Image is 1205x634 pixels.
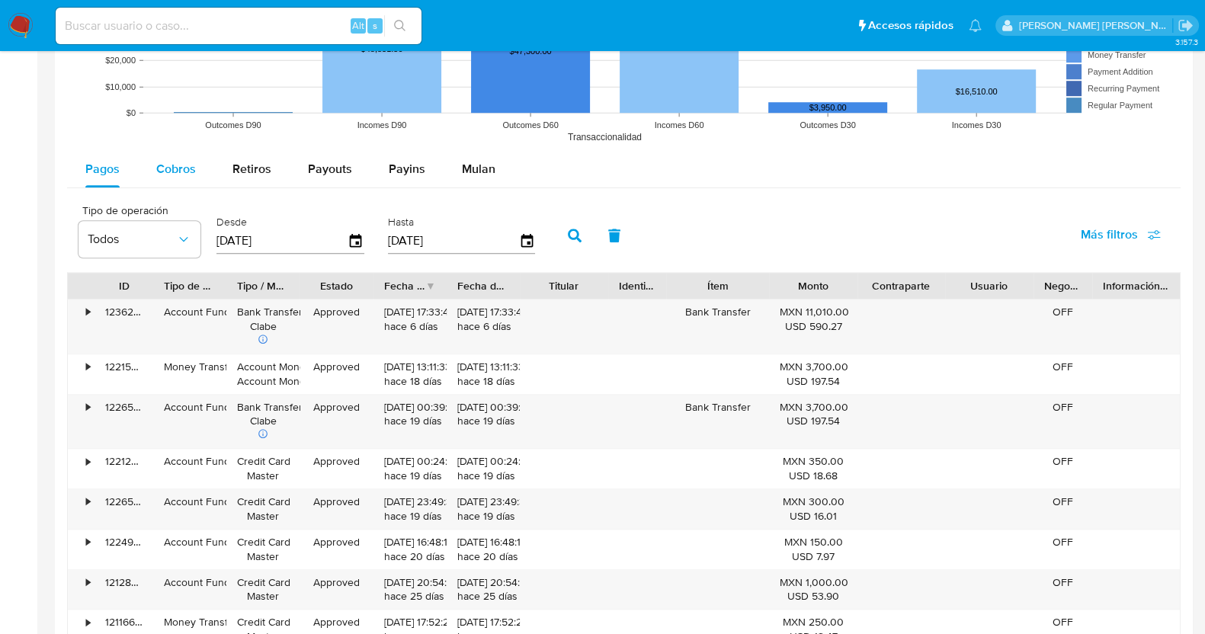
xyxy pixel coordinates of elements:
[1019,18,1173,33] p: baltazar.cabreradupeyron@mercadolibre.com.mx
[56,16,421,36] input: Buscar usuario o caso...
[352,18,364,33] span: Alt
[373,18,377,33] span: s
[1178,18,1194,34] a: Salir
[868,18,953,34] span: Accesos rápidos
[969,19,982,32] a: Notificaciones
[384,15,415,37] button: search-icon
[1175,36,1197,48] span: 3.157.3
